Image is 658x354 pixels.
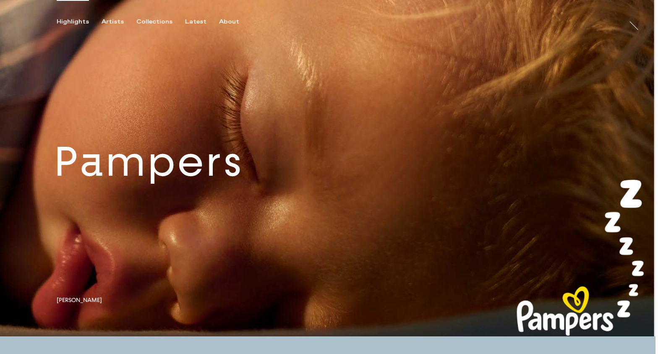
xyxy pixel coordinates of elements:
div: Highlights [57,18,89,26]
button: Artists [102,18,136,26]
div: Artists [102,18,124,26]
button: Highlights [57,18,102,26]
div: About [219,18,239,26]
button: Collections [136,18,185,26]
button: About [219,18,252,26]
button: Latest [185,18,219,26]
div: Latest [185,18,206,26]
div: Collections [136,18,172,26]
